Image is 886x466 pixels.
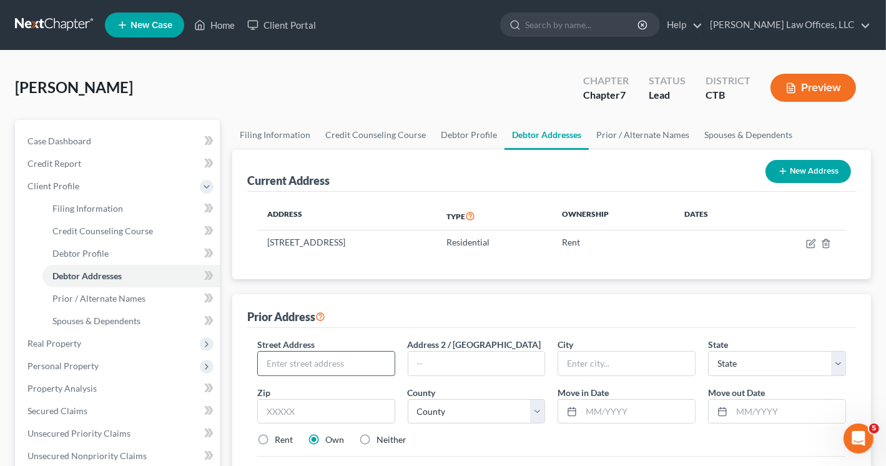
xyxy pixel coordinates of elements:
[706,88,751,102] div: CTB
[27,405,87,416] span: Secured Claims
[620,89,626,101] span: 7
[52,293,145,304] span: Prior / Alternate Names
[42,220,220,242] a: Credit Counseling Course
[708,339,728,350] span: State
[558,387,609,398] span: Move in Date
[52,248,109,259] span: Debtor Profile
[188,14,241,36] a: Home
[505,120,589,150] a: Debtor Addresses
[130,21,172,30] span: New Case
[408,338,541,351] label: Address 2 / [GEOGRAPHIC_DATA]
[704,14,870,36] a: [PERSON_NAME] Law Offices, LLC
[674,202,754,231] th: Dates
[433,120,505,150] a: Debtor Profile
[257,202,437,231] th: Address
[258,352,395,375] input: Enter street address
[27,428,130,439] span: Unsecured Priority Claims
[27,450,147,461] span: Unsecured Nonpriority Claims
[52,226,153,236] span: Credit Counseling Course
[581,400,695,424] input: MM/YYYY
[661,14,702,36] a: Help
[232,120,318,150] a: Filing Information
[241,14,322,36] a: Client Portal
[552,231,674,254] td: Rent
[583,88,629,102] div: Chapter
[27,158,81,169] span: Credit Report
[552,202,674,231] th: Ownership
[558,352,695,375] input: Enter city...
[649,74,686,88] div: Status
[583,74,629,88] div: Chapter
[52,203,123,214] span: Filing Information
[408,387,436,398] span: County
[706,74,751,88] div: District
[589,120,697,150] a: Prior / Alternate Names
[27,338,81,349] span: Real Property
[17,400,220,422] a: Secured Claims
[27,360,99,371] span: Personal Property
[42,242,220,265] a: Debtor Profile
[42,265,220,287] a: Debtor Addresses
[408,352,545,375] input: --
[697,120,800,150] a: Spouses & Dependents
[257,387,270,398] span: Zip
[732,400,845,424] input: MM/YYYY
[377,434,406,446] label: Neither
[27,136,91,146] span: Case Dashboard
[436,202,552,231] th: Type
[649,88,686,102] div: Lead
[15,78,133,96] span: [PERSON_NAME]
[42,310,220,332] a: Spouses & Dependents
[325,434,344,446] label: Own
[17,130,220,152] a: Case Dashboard
[247,173,330,188] div: Current Address
[257,399,395,424] input: XXXXX
[42,287,220,310] a: Prior / Alternate Names
[247,309,325,324] div: Prior Address
[52,315,140,326] span: Spouses & Dependents
[525,13,639,36] input: Search by name...
[558,339,573,350] span: City
[436,231,552,254] td: Residential
[27,181,79,191] span: Client Profile
[52,270,122,281] span: Debtor Addresses
[869,424,879,434] span: 5
[275,434,293,446] label: Rent
[844,424,874,454] iframe: Intercom live chat
[708,387,765,398] span: Move out Date
[42,197,220,220] a: Filing Information
[257,231,437,254] td: [STREET_ADDRESS]
[27,383,97,394] span: Property Analysis
[17,377,220,400] a: Property Analysis
[17,152,220,175] a: Credit Report
[765,160,851,183] button: New Address
[257,339,315,350] span: Street Address
[770,74,856,102] button: Preview
[318,120,433,150] a: Credit Counseling Course
[17,422,220,445] a: Unsecured Priority Claims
